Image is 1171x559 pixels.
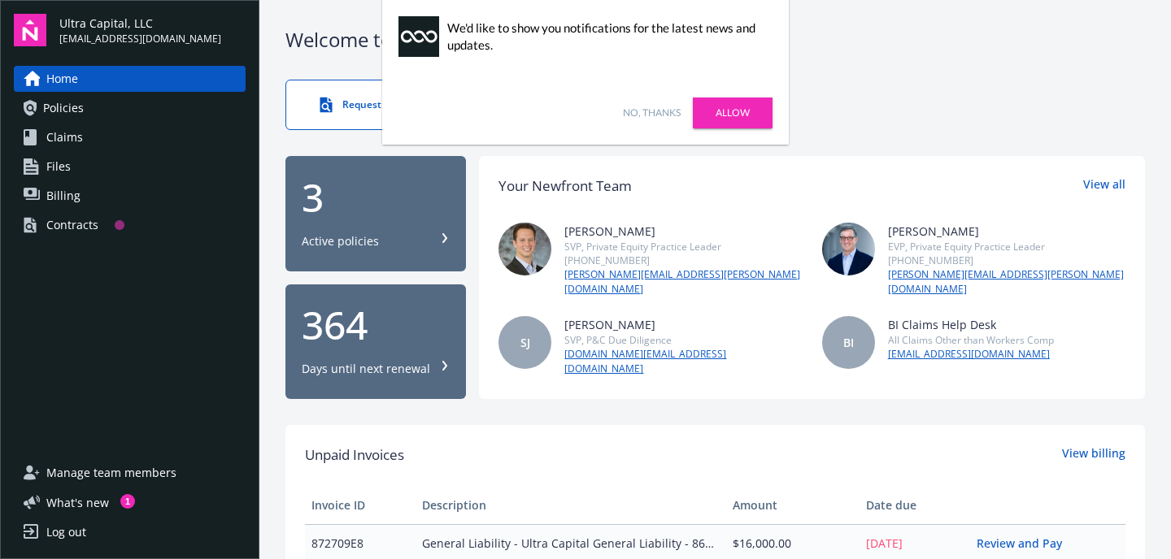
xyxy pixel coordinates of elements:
a: Files [14,154,246,180]
div: Contracts [46,212,98,238]
a: Policies [14,95,246,121]
th: Amount [726,486,860,525]
a: No, thanks [623,106,681,120]
div: EVP, Private Equity Practice Leader [888,240,1125,253]
span: SJ [520,334,530,351]
span: Files [46,154,71,180]
div: Welcome to Navigator [285,26,1145,54]
a: [DOMAIN_NAME][EMAIL_ADDRESS][DOMAIN_NAME] [564,347,802,376]
div: SVP, Private Equity Practice Leader [564,240,802,253]
th: Invoice ID [305,486,416,525]
a: Contracts [14,212,246,238]
span: Ultra Capital, LLC [59,15,221,32]
div: Active policies [302,233,379,249]
div: [PHONE_NUMBER] [888,253,1125,267]
span: Billing [46,183,81,209]
div: SVP, P&C Due Diligence [564,333,802,347]
div: Request contract review [319,97,457,113]
a: Home [14,66,246,92]
img: photo [822,223,875,275]
button: 364Days until next renewal [285,284,466,400]
span: Claims [46,124,83,150]
a: Manage team members [14,460,246,486]
span: Policies [43,95,84,121]
th: Description [416,486,726,525]
a: View billing [1062,444,1125,466]
div: Log out [46,519,86,545]
span: Home [46,66,78,92]
div: 3 [302,178,450,217]
div: BI Claims Help Desk [888,316,1054,333]
div: Days until next renewal [302,361,430,377]
div: [PERSON_NAME] [888,223,1125,240]
a: [PERSON_NAME][EMAIL_ADDRESS][PERSON_NAME][DOMAIN_NAME] [564,267,802,297]
div: 364 [302,305,450,344]
a: View all [1083,175,1125,197]
a: Request contract review [285,80,490,130]
a: [PERSON_NAME][EMAIL_ADDRESS][PERSON_NAME][DOMAIN_NAME] [888,267,1125,297]
div: Your Newfront Team [498,175,632,197]
th: Date due [860,486,970,525]
span: [EMAIL_ADDRESS][DOMAIN_NAME] [59,32,221,46]
button: Ultra Capital, LLC[EMAIL_ADDRESS][DOMAIN_NAME] [59,14,246,46]
a: Claims [14,124,246,150]
div: 1 [120,494,135,509]
span: What ' s new [46,494,109,511]
div: [PERSON_NAME] [564,223,802,240]
div: All Claims Other than Workers Comp [888,333,1054,347]
div: [PERSON_NAME] [564,316,802,333]
a: Billing [14,183,246,209]
a: [EMAIL_ADDRESS][DOMAIN_NAME] [888,347,1054,362]
div: [PHONE_NUMBER] [564,253,802,267]
button: What's new1 [14,494,135,511]
span: General Liability - Ultra Capital General Liability - 86868699 [422,535,720,552]
div: We'd like to show you notifications for the latest news and updates. [447,19,764,54]
a: Review and Pay [977,535,1075,551]
span: Manage team members [46,460,176,486]
span: BI [843,334,854,351]
a: Allow [693,97,773,128]
button: 3Active policies [285,156,466,271]
img: photo [498,223,551,275]
span: Unpaid Invoices [305,444,404,466]
img: navigator-logo.svg [14,14,46,46]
